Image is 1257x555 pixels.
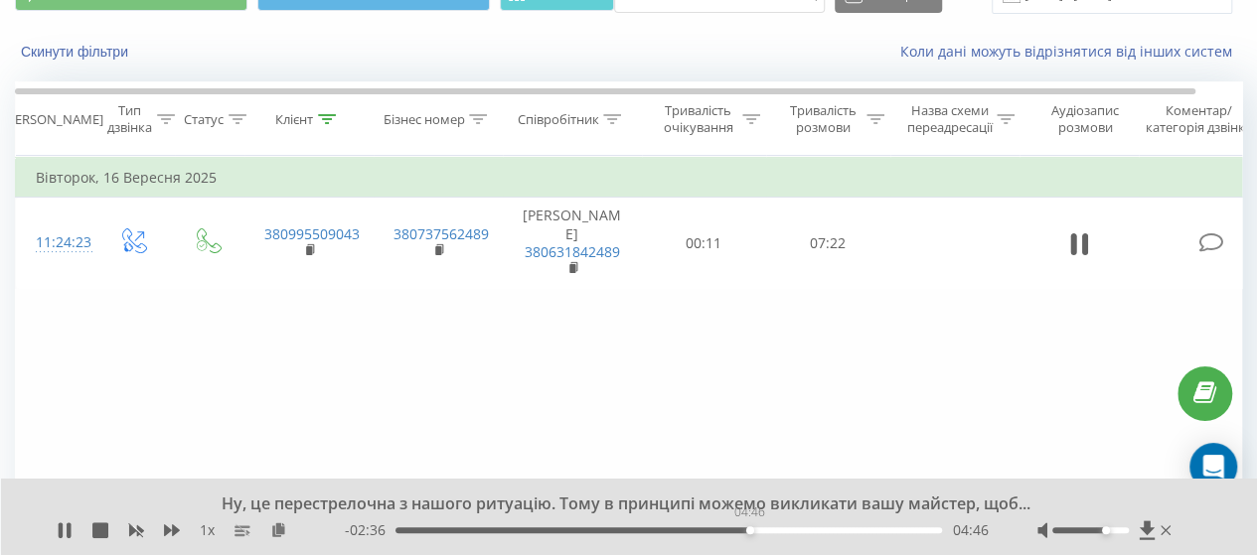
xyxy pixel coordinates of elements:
div: Статус [184,111,224,128]
div: Клієнт [275,111,313,128]
a: 380995509043 [264,224,360,243]
div: Коментар/категорія дзвінка [1141,102,1257,136]
span: - 02:36 [345,520,395,540]
div: Open Intercom Messenger [1189,443,1237,490]
td: 00:11 [642,198,766,289]
a: 380631842489 [525,242,620,261]
div: Тривалість розмови [783,102,862,136]
a: Коли дані можуть відрізнятися вiд інших систем [900,42,1242,61]
div: 11:24:23 [36,223,76,262]
div: Ну, це перестрелочна з нашого ритуацію. Тому в принципі можемо викликати вашу майстер, щоб... [169,493,1064,515]
span: 1 x [200,520,215,540]
div: Accessibility label [1102,526,1110,534]
button: Скинути фільтри [15,43,138,61]
div: Аудіозапис розмови [1036,102,1133,136]
span: 04:46 [952,520,988,540]
div: [PERSON_NAME] [3,111,103,128]
div: 04:46 [730,498,769,526]
div: Співробітник [517,111,598,128]
td: [PERSON_NAME] [503,198,642,289]
div: Назва схеми переадресації [906,102,992,136]
div: Бізнес номер [383,111,464,128]
a: 380737562489 [393,224,489,243]
div: Тип дзвінка [107,102,152,136]
td: 07:22 [766,198,890,289]
div: Accessibility label [746,526,754,534]
div: Тривалість очікування [659,102,737,136]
